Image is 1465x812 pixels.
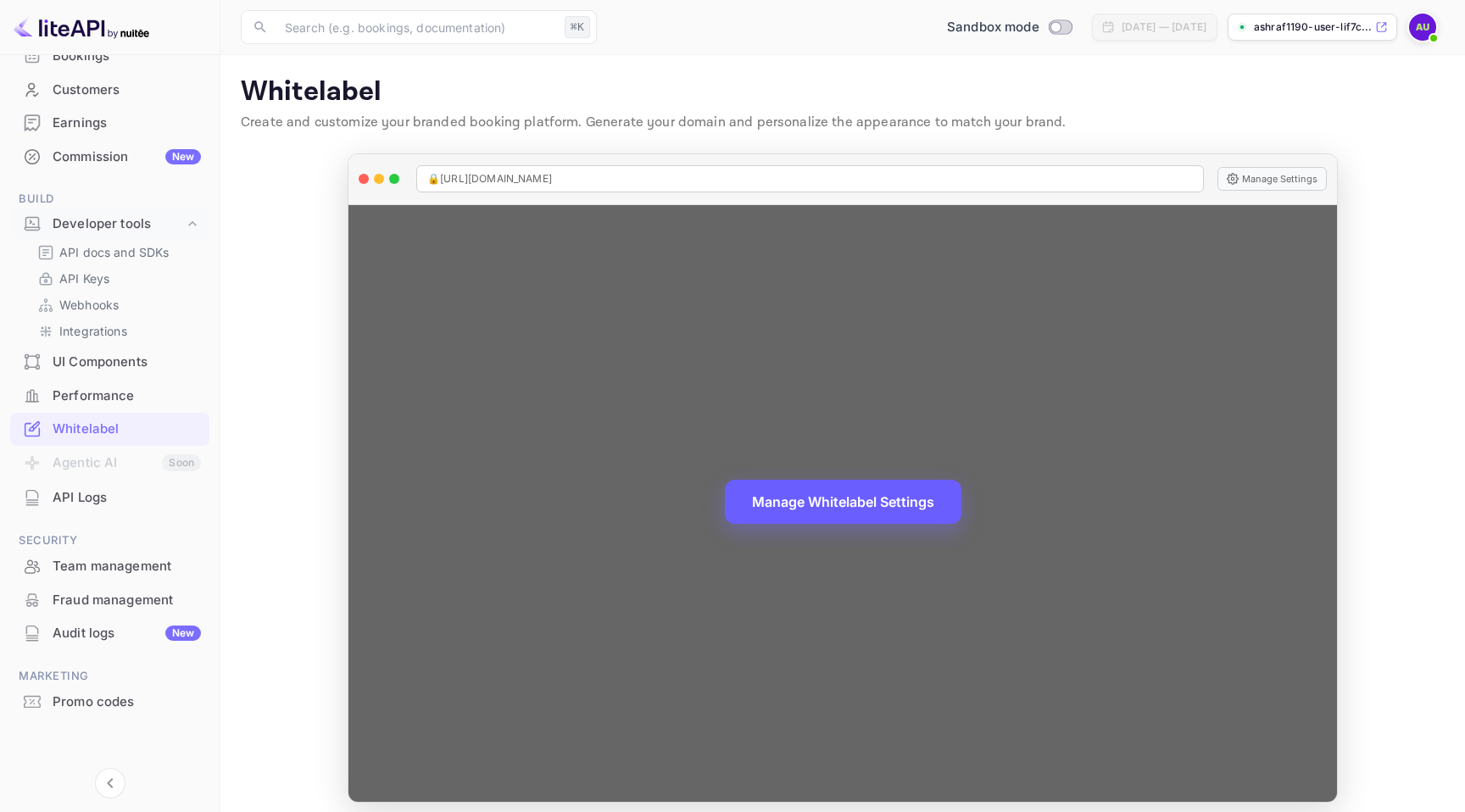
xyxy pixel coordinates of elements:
[947,18,1039,37] span: Sandbox mode
[53,387,201,406] div: Performance
[14,14,149,41] img: LiteAPI logo
[10,413,209,446] div: Whitelabel
[10,107,209,138] a: Earnings
[725,480,961,524] button: Manage Whitelabel Settings
[10,686,209,717] a: Promo codes
[53,147,201,167] div: Commission
[10,40,209,73] div: Bookings
[53,47,201,66] div: Bookings
[10,667,209,686] span: Marketing
[10,617,209,650] div: Audit logsNew
[565,16,590,38] div: ⌘K
[10,550,209,583] div: Team management
[10,481,209,513] a: API Logs
[53,557,201,576] div: Team management
[59,243,170,261] p: API docs and SDKs
[95,768,125,798] button: Collapse navigation
[10,617,209,648] a: Audit logsNew
[10,346,209,379] div: UI Components
[1409,14,1436,41] img: Ashraf1190 User
[53,692,201,712] div: Promo codes
[37,243,196,261] a: API docs and SDKs
[53,353,201,372] div: UI Components
[940,18,1078,37] div: Switch to Production mode
[31,319,203,343] div: Integrations
[31,240,203,264] div: API docs and SDKs
[241,75,1445,109] p: Whitelabel
[10,380,209,413] div: Performance
[10,141,209,172] a: CommissionNew
[37,322,196,340] a: Integrations
[427,171,552,186] span: 🔒 [URL][DOMAIN_NAME]
[1217,167,1327,191] button: Manage Settings
[37,296,196,314] a: Webhooks
[10,209,209,239] div: Developer tools
[10,584,209,617] div: Fraud management
[53,624,201,643] div: Audit logs
[53,420,201,439] div: Whitelabel
[59,322,127,340] p: Integrations
[10,190,209,209] span: Build
[10,481,209,514] div: API Logs
[10,74,209,105] a: Customers
[10,346,209,377] a: UI Components
[53,114,201,133] div: Earnings
[53,81,201,100] div: Customers
[165,149,201,164] div: New
[10,413,209,444] a: Whitelabel
[10,531,209,550] span: Security
[1122,19,1206,35] div: [DATE] — [DATE]
[275,10,558,44] input: Search (e.g. bookings, documentation)
[31,292,203,317] div: Webhooks
[10,107,209,140] div: Earnings
[31,266,203,291] div: API Keys
[53,591,201,610] div: Fraud management
[53,488,201,508] div: API Logs
[10,550,209,581] a: Team management
[10,686,209,719] div: Promo codes
[10,380,209,411] a: Performance
[53,214,184,234] div: Developer tools
[10,74,209,107] div: Customers
[241,113,1445,133] p: Create and customize your branded booking platform. Generate your domain and personalize the appe...
[10,40,209,71] a: Bookings
[10,141,209,174] div: CommissionNew
[1254,19,1372,35] p: ashraf1190-user-lif7c....
[59,296,119,314] p: Webhooks
[59,270,109,287] p: API Keys
[165,626,201,641] div: New
[37,270,196,287] a: API Keys
[10,584,209,615] a: Fraud management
